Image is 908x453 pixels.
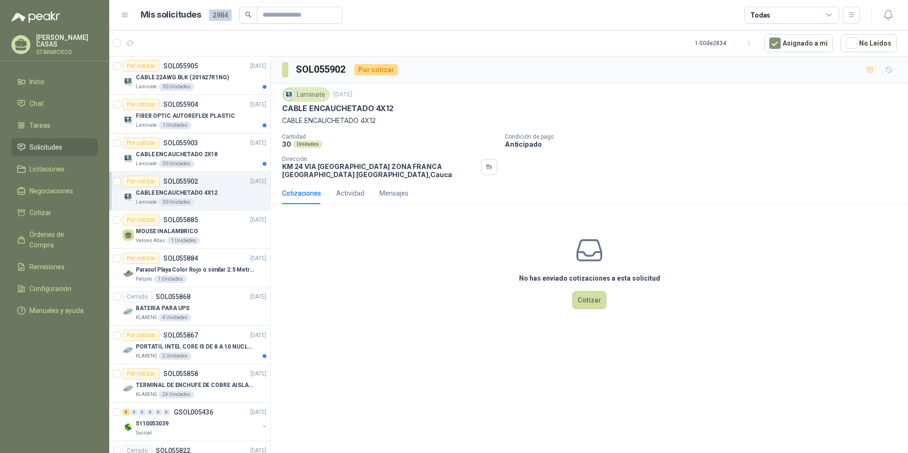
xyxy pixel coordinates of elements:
[282,140,291,148] p: 30
[136,342,254,351] p: PORTATIL INTEL CORE I5 DE 8 A 10 NUCLEOS
[109,57,270,95] a: Por cotizarSOL055905[DATE] Company LogoCABLE 22AWG BLK (201627R1NG)Laminate30 Unidades
[29,142,62,152] span: Solicitudes
[159,198,194,206] div: 30 Unidades
[123,191,134,202] img: Company Logo
[750,10,770,20] div: Todas
[333,90,352,99] p: [DATE]
[764,34,833,52] button: Asignado a mi
[123,345,134,356] img: Company Logo
[250,216,266,225] p: [DATE]
[136,227,198,236] p: MOUSE INALAMBRICO
[136,265,254,274] p: Parasol Playa Color Rojo o similar 2.5 Metros Uv+50
[159,391,194,398] div: 24 Unidades
[36,34,98,47] p: [PERSON_NAME] CASAS
[29,208,51,218] span: Cotizar
[109,95,270,133] a: Por cotizarSOL055904[DATE] Company LogoFIBER OPTIC AUTOREFLEX PLASTICLaminate1 Unidades
[159,122,191,129] div: 1 Unidades
[123,306,134,318] img: Company Logo
[11,160,98,178] a: Licitaciones
[159,160,194,168] div: 30 Unidades
[293,141,322,148] div: Unidades
[250,293,266,302] p: [DATE]
[29,283,71,294] span: Configuración
[354,64,398,75] div: Por cotizar
[163,409,170,415] div: 0
[163,140,198,146] p: SOL055903
[109,133,270,172] a: Por cotizarSOL055903[DATE] Company LogoCABLE ENCAUCHETADO 2X18Laminate30 Unidades
[11,226,98,254] a: Órdenes de Compra
[282,156,477,162] p: Dirección
[109,210,270,249] a: Por cotizarSOL055885[DATE] MOUSE INALAMBRICOValores Atlas1 Unidades
[36,49,98,55] p: STARMICROS
[131,409,138,415] div: 0
[123,152,134,164] img: Company Logo
[29,305,84,316] span: Manuales y ayuda
[136,160,157,168] p: Laminate
[29,76,45,87] span: Inicio
[250,254,266,263] p: [DATE]
[519,273,660,283] h3: No has enviado cotizaciones a esta solicitud
[163,332,198,339] p: SOL055867
[379,188,408,198] div: Mensajes
[123,409,130,415] div: 6
[250,408,266,417] p: [DATE]
[123,330,160,341] div: Por cotizar
[11,138,98,156] a: Solicitudes
[282,188,321,198] div: Cotizaciones
[250,331,266,340] p: [DATE]
[136,275,152,283] p: Patojito
[572,291,606,309] button: Cotizar
[841,34,897,52] button: No Leídos
[163,370,198,377] p: SOL055858
[147,409,154,415] div: 0
[141,8,201,22] h1: Mis solicitudes
[282,115,897,126] p: CABLE ENCAUCHETADO 4X12
[123,383,134,395] img: Company Logo
[11,94,98,113] a: Chat
[136,381,254,390] p: TERMINAL DE ENCHUFE DE COBRE AISLADO PARA 12AWG
[282,87,330,102] div: Laminate
[136,314,157,321] p: KLARENS
[139,409,146,415] div: 0
[159,83,194,91] div: 30 Unidades
[695,36,757,51] div: 1 - 50 de 2834
[109,172,270,210] a: Por cotizarSOL055902[DATE] Company LogoCABLE ENCAUCHETADO 4X12Laminate30 Unidades
[296,62,347,77] h3: SOL055902
[123,368,160,379] div: Por cotizar
[159,352,191,360] div: 2 Unidades
[109,249,270,287] a: Por cotizarSOL055884[DATE] Company LogoParasol Playa Color Rojo o similar 2.5 Metros Uv+50Patojit...
[163,255,198,262] p: SOL055884
[11,204,98,222] a: Cotizar
[29,120,50,131] span: Tareas
[159,314,191,321] div: 4 Unidades
[282,104,394,113] p: CABLE ENCAUCHETADO 4X12
[136,237,165,245] p: Valores Atlas
[336,188,364,198] div: Actividad
[11,182,98,200] a: Negociaciones
[109,326,270,364] a: Por cotizarSOL055867[DATE] Company LogoPORTATIL INTEL CORE I5 DE 8 A 10 NUCLEOSKLARENS2 Unidades
[174,409,213,415] p: GSOL005436
[505,140,904,148] p: Anticipado
[123,60,160,72] div: Por cotizar
[250,100,266,109] p: [DATE]
[11,116,98,134] a: Tareas
[154,275,187,283] div: 1 Unidades
[250,139,266,148] p: [DATE]
[282,162,477,179] p: KM 24 VIA [GEOGRAPHIC_DATA] ZONA FRANCA [GEOGRAPHIC_DATA] [GEOGRAPHIC_DATA] , Cauca
[11,302,98,320] a: Manuales y ayuda
[163,178,198,185] p: SOL055902
[136,304,189,313] p: BATERIA PARA UPS
[109,287,270,326] a: CerradoSOL055868[DATE] Company LogoBATERIA PARA UPSKLARENS4 Unidades
[136,198,157,206] p: Laminate
[29,262,65,272] span: Remisiones
[250,177,266,186] p: [DATE]
[136,83,157,91] p: Laminate
[123,75,134,87] img: Company Logo
[282,133,497,140] p: Cantidad
[123,268,134,279] img: Company Logo
[11,280,98,298] a: Configuración
[136,391,157,398] p: KLARENS
[136,419,169,428] p: 5110053039
[136,429,152,437] p: Sucroal
[163,217,198,223] p: SOL055885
